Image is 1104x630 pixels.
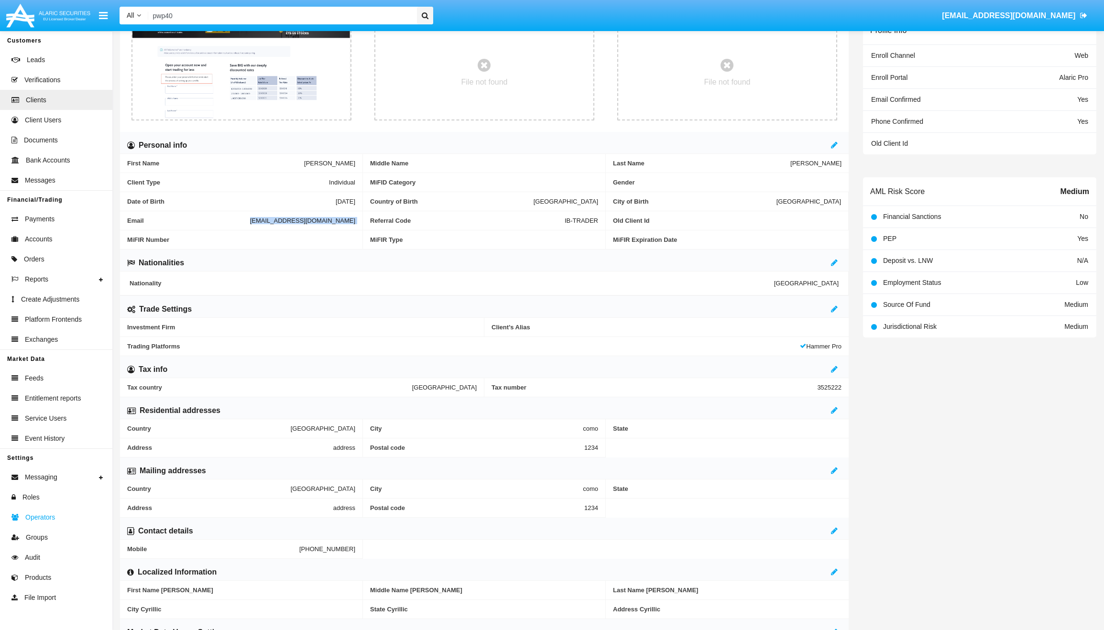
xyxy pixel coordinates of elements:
span: Gender [613,179,842,186]
span: Address [127,444,333,451]
span: Last Name [613,160,790,167]
span: Yes [1077,235,1088,242]
span: Tax country [127,384,412,391]
span: Mobile [127,545,299,553]
span: Email Confirmed [871,96,920,103]
span: MiFIR Type [370,236,598,243]
span: Roles [22,492,40,502]
span: [GEOGRAPHIC_DATA] [774,280,839,287]
h6: Contact details [138,526,193,536]
span: [GEOGRAPHIC_DATA] [776,198,841,205]
span: Clients [26,95,46,105]
span: Alaric Pro [1059,74,1088,81]
span: Date of Birth [127,198,336,205]
span: Country [127,485,291,492]
span: [GEOGRAPHIC_DATA] [291,425,355,432]
span: Bank Accounts [26,155,70,165]
span: Yes [1077,96,1088,103]
span: Reports [25,274,48,284]
span: State [613,425,842,432]
span: Enroll Channel [871,52,915,59]
span: Client Type [127,179,329,186]
span: Email [127,217,250,224]
span: Tax number [492,384,817,391]
span: Payments [25,214,55,224]
span: Create Adjustments [21,294,79,304]
span: Trading Platforms [127,343,800,350]
span: como [583,425,598,432]
span: File Import [24,593,56,603]
span: MiFIR Expiration Date [613,236,842,243]
span: Entitlement reports [25,393,81,403]
span: Messages [25,175,55,185]
h6: AML Risk Score [870,187,925,196]
span: [GEOGRAPHIC_DATA] [291,485,355,492]
span: Old Client Id [871,140,908,147]
span: MiFIR Number [127,236,355,243]
span: First Name [127,160,304,167]
span: Feeds [25,373,44,383]
span: Platform Frontends [25,315,82,325]
span: Medium [1064,323,1088,330]
span: [GEOGRAPHIC_DATA] [412,384,477,391]
span: Financial Sanctions [883,213,941,220]
span: Middle Name [370,160,598,167]
span: City of Birth [613,198,776,205]
img: Logo image [5,1,92,30]
span: Employment Status [883,279,941,286]
span: Old Client Id [613,217,841,224]
span: State Cyrillic [370,606,598,613]
span: Deposit vs. LNW [883,257,933,264]
span: [EMAIL_ADDRESS][DOMAIN_NAME] [250,217,355,224]
span: Documents [24,135,58,145]
span: IB-TRADER [565,217,598,224]
span: PEP [883,235,896,242]
span: Investment Firm [127,324,477,331]
span: City [370,425,583,432]
span: Hammer Pro [800,343,842,350]
span: [DATE] [336,198,355,205]
span: Middle Name [PERSON_NAME] [370,587,598,594]
span: Leads [27,55,45,65]
h6: Residential addresses [140,405,220,416]
span: Country [127,425,291,432]
span: All [127,11,134,19]
span: 1234 [584,504,598,511]
span: Service Users [25,413,66,424]
span: MiFID Category [370,179,598,186]
span: Medium [1064,301,1088,308]
h6: Localized Information [138,567,217,577]
span: Audit [25,553,40,563]
span: Low [1076,279,1088,286]
span: Country of Birth [370,198,534,205]
span: Referral Code [370,217,565,224]
span: Individual [329,179,355,186]
span: [EMAIL_ADDRESS][DOMAIN_NAME] [942,11,1075,20]
a: All [120,11,148,21]
input: Search [148,7,414,24]
span: State [613,485,842,492]
span: [GEOGRAPHIC_DATA] [534,198,598,205]
span: Operators [25,512,55,522]
span: Postal code [370,444,584,451]
span: Client Users [25,115,61,125]
span: Messaging [25,472,57,482]
h6: Nationalities [139,258,184,268]
span: Nationality [130,280,774,287]
span: City [370,485,583,492]
span: Web [1074,52,1088,59]
span: Event History [25,434,65,444]
span: 3525222 [817,384,842,391]
span: Verifications [24,75,60,85]
a: [EMAIL_ADDRESS][DOMAIN_NAME] [938,2,1092,29]
span: [PERSON_NAME] [304,160,355,167]
span: Enroll Portal [871,74,907,81]
span: Last Name [PERSON_NAME] [613,587,842,594]
span: Medium [1060,186,1089,197]
span: 1234 [584,444,598,451]
span: [PERSON_NAME] [790,160,842,167]
span: No [1080,213,1088,220]
span: address [333,504,355,511]
span: Exchanges [25,335,58,345]
h6: Personal info [139,140,187,151]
